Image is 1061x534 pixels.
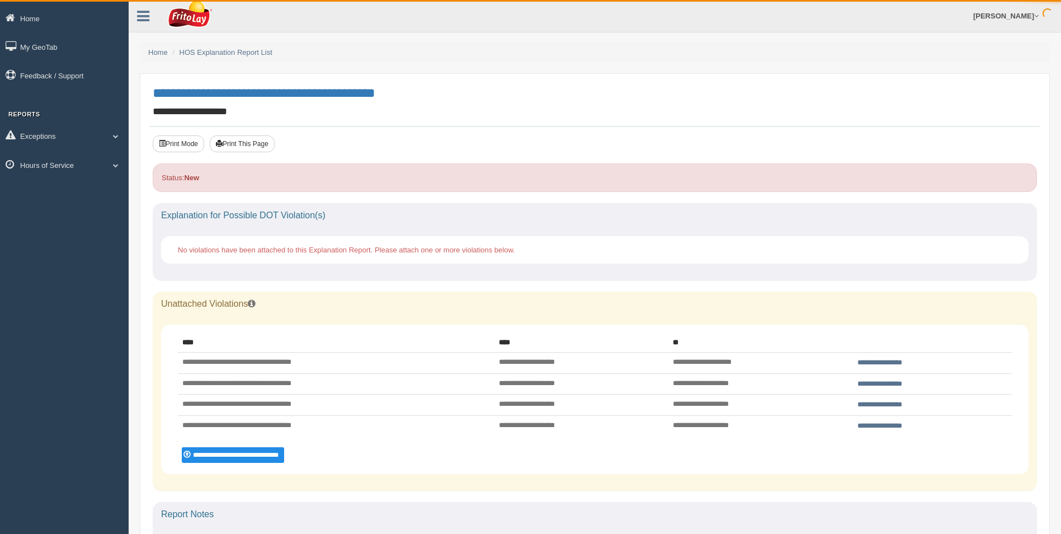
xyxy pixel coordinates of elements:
[153,203,1037,228] div: Explanation for Possible DOT Violation(s)
[184,174,199,182] strong: New
[178,246,515,254] span: No violations have been attached to this Explanation Report. Please attach one or more violations...
[180,48,272,57] a: HOS Explanation Report List
[153,135,204,152] button: Print Mode
[153,163,1037,192] div: Status:
[210,135,275,152] button: Print This Page
[148,48,168,57] a: Home
[153,292,1037,316] div: Unattached Violations
[153,502,1037,527] div: Report Notes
